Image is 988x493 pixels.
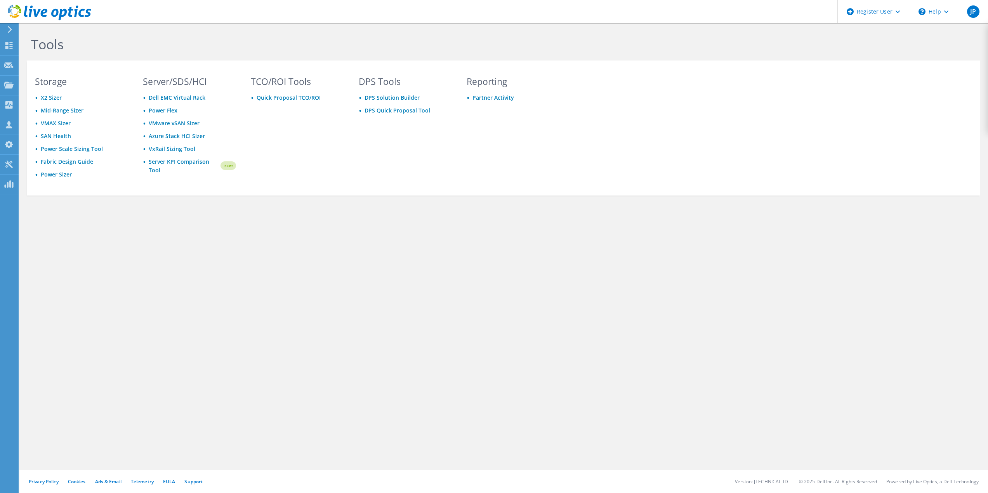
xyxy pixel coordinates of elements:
h3: Reporting [467,77,560,86]
a: Partner Activity [472,94,514,101]
a: Power Flex [149,107,177,114]
a: Server KPI Comparison Tool [149,157,219,175]
a: Azure Stack HCI Sizer [149,132,205,140]
a: Dell EMC Virtual Rack [149,94,205,101]
li: Version: [TECHNICAL_ID] [735,478,790,485]
a: VMware vSAN Sizer [149,119,200,127]
a: Power Scale Sizing Tool [41,145,103,152]
a: VMAX Sizer [41,119,71,127]
a: DPS Quick Proposal Tool [365,107,430,114]
a: Quick Proposal TCO/ROI [257,94,321,101]
a: Power Sizer [41,171,72,178]
h1: Tools [31,36,555,52]
h3: Server/SDS/HCI [143,77,236,86]
a: Fabric Design Guide [41,158,93,165]
li: Powered by Live Optics, a Dell Technology [886,478,979,485]
svg: \n [919,8,925,15]
img: new-badge.svg [219,157,236,175]
h3: DPS Tools [359,77,452,86]
span: JP [967,5,979,18]
a: EULA [163,478,175,485]
a: VxRail Sizing Tool [149,145,195,152]
h3: Storage [35,77,128,86]
a: Telemetry [131,478,154,485]
a: DPS Solution Builder [365,94,420,101]
a: X2 Sizer [41,94,62,101]
h3: TCO/ROI Tools [251,77,344,86]
a: Ads & Email [95,478,122,485]
a: Privacy Policy [29,478,59,485]
a: SAN Health [41,132,71,140]
a: Mid-Range Sizer [41,107,83,114]
li: © 2025 Dell Inc. All Rights Reserved [799,478,877,485]
a: Cookies [68,478,86,485]
a: Support [184,478,203,485]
